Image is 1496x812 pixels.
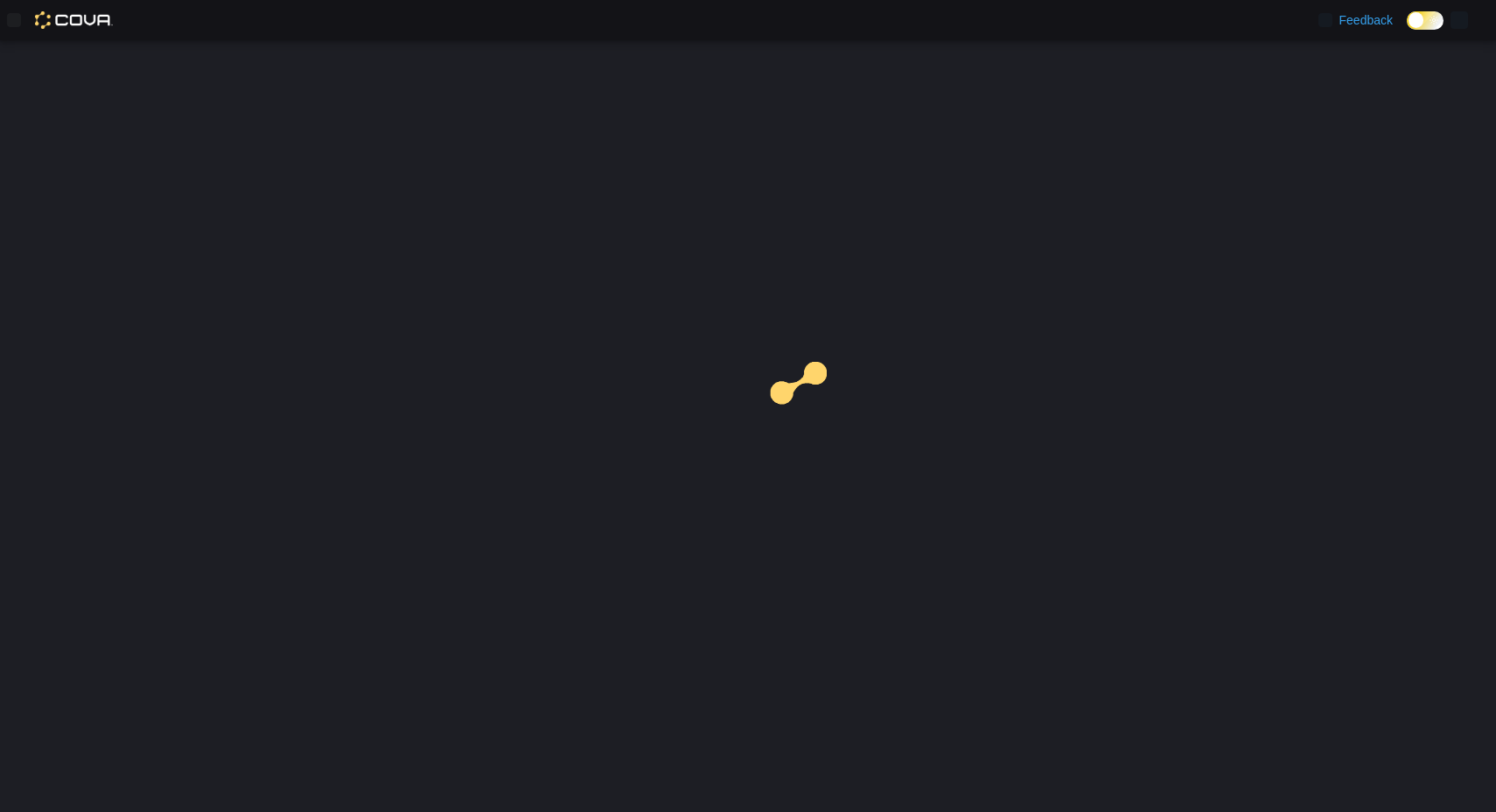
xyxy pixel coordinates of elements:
input: Dark Mode [1407,11,1444,30]
img: cova-loader [748,349,879,480]
img: Cova [35,11,113,29]
span: Feedback [1339,11,1393,29]
span: Dark Mode [1407,30,1408,31]
a: Feedback [1311,3,1400,38]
